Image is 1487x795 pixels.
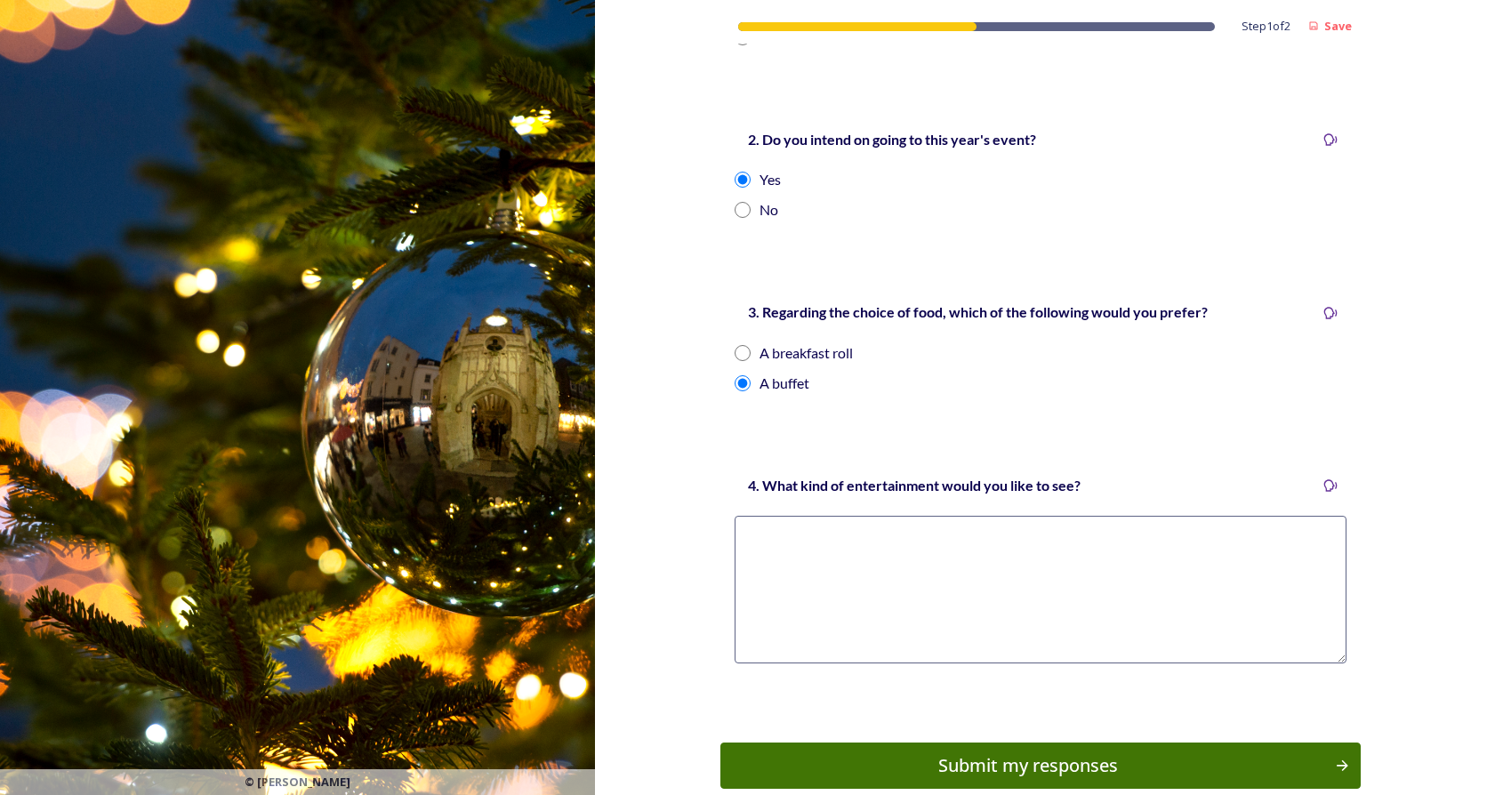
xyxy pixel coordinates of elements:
[1242,18,1290,35] span: Step 1 of 2
[730,752,1325,779] div: Submit my responses
[720,743,1361,789] button: Continue
[760,169,781,190] div: Yes
[748,303,1208,320] strong: 3. Regarding the choice of food, which of the following would you prefer?
[760,199,778,221] div: No
[748,477,1081,494] strong: 4. What kind of entertainment would you like to see?
[748,131,1036,148] strong: 2. Do you intend on going to this year's event?
[760,342,853,364] div: A breakfast roll
[245,774,350,791] span: © [PERSON_NAME]
[1324,18,1352,34] strong: Save
[760,373,809,394] div: A buffet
